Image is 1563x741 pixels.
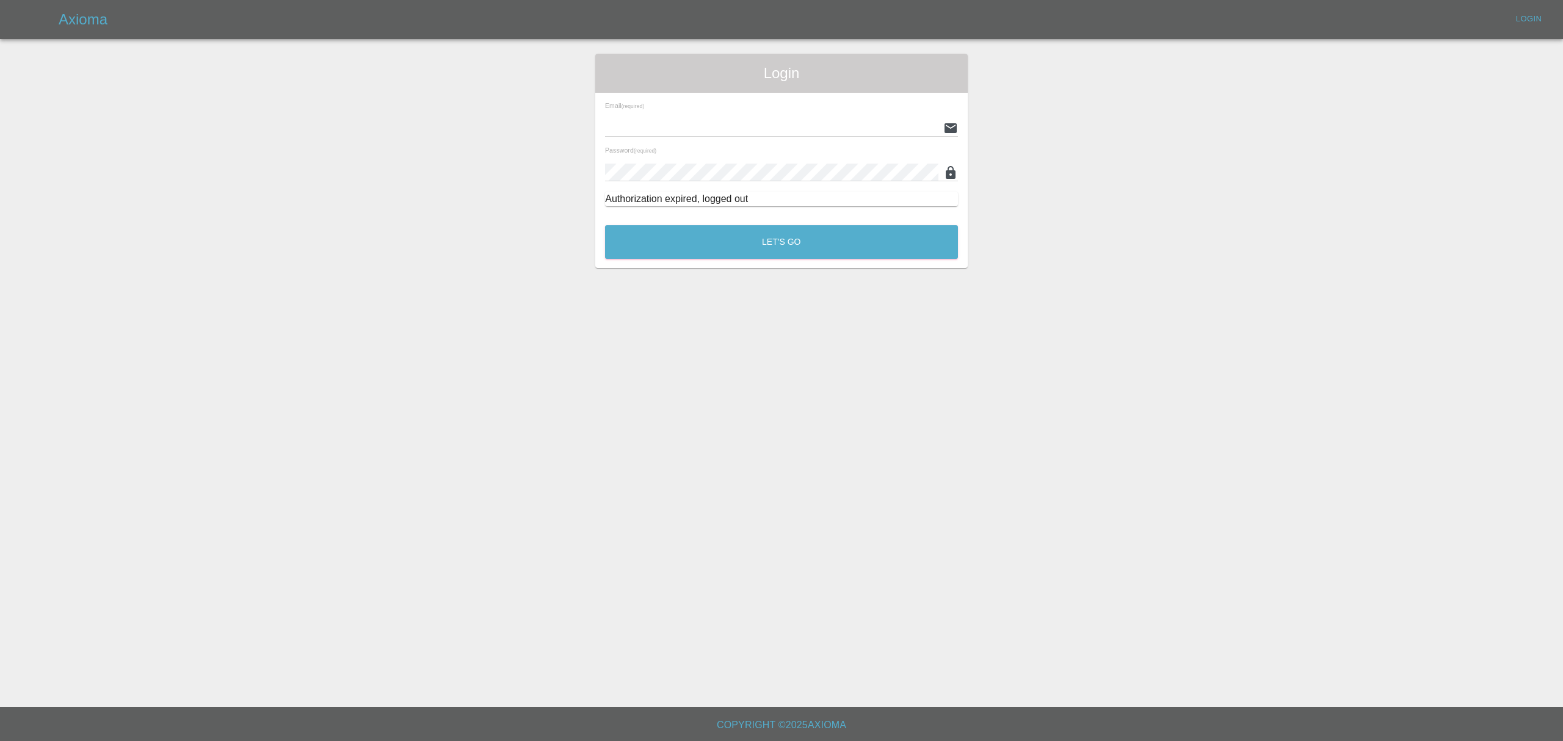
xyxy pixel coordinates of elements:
[605,192,958,206] div: Authorization expired, logged out
[59,10,107,29] h5: Axioma
[605,102,644,109] span: Email
[1509,10,1548,29] a: Login
[605,225,958,259] button: Let's Go
[10,717,1553,734] h6: Copyright © 2025 Axioma
[622,104,644,109] small: (required)
[605,63,958,83] span: Login
[634,148,656,154] small: (required)
[605,146,656,154] span: Password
